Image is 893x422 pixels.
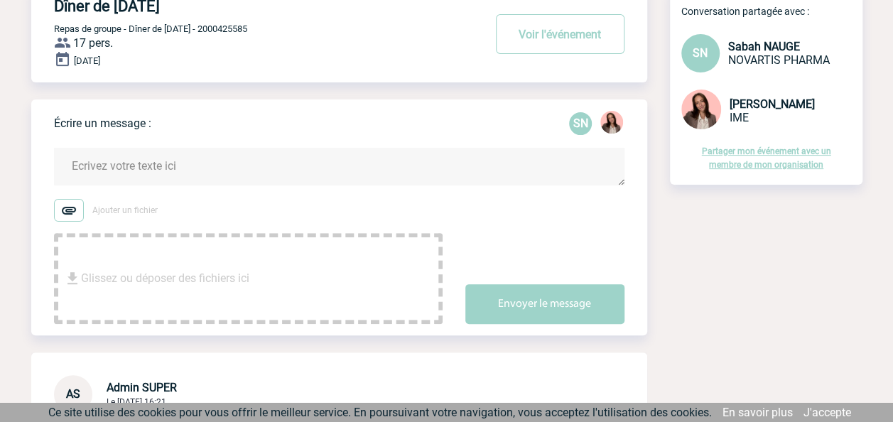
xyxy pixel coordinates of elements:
span: [PERSON_NAME] [730,97,815,111]
span: Glissez ou déposer des fichiers ici [81,243,249,314]
img: 94396-3.png [681,90,721,129]
span: IME [730,111,749,124]
div: Sabah NAUGE [569,112,592,135]
span: NOVARTIS PHARMA [728,53,830,67]
a: Partager mon événement avec un membre de mon organisation [702,146,831,170]
span: Ajouter un fichier [92,205,158,215]
p: Écrire un message : [54,117,151,130]
p: SN [569,112,592,135]
span: Repas de groupe - Dîner de [DATE] - 2000425585 [54,23,247,34]
span: [DATE] [74,55,100,66]
a: En savoir plus [722,406,793,419]
span: Admin SUPER [107,381,177,394]
p: Conversation partagée avec : [681,6,862,17]
button: Envoyer le message [465,284,624,324]
button: Voir l'événement [496,14,624,54]
span: Ce site utilise des cookies pour vous offrir le meilleur service. En poursuivant votre navigation... [48,406,712,419]
div: Julie JANDAUX [600,111,623,136]
img: 94396-3.png [600,111,623,134]
span: Le [DATE] 16:21 [107,397,166,407]
a: J'accepte [803,406,851,419]
span: Sabah NAUGE [728,40,800,53]
span: AS [66,387,80,401]
span: 17 pers. [73,36,113,50]
img: file_download.svg [64,270,81,287]
span: SN [693,46,708,60]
